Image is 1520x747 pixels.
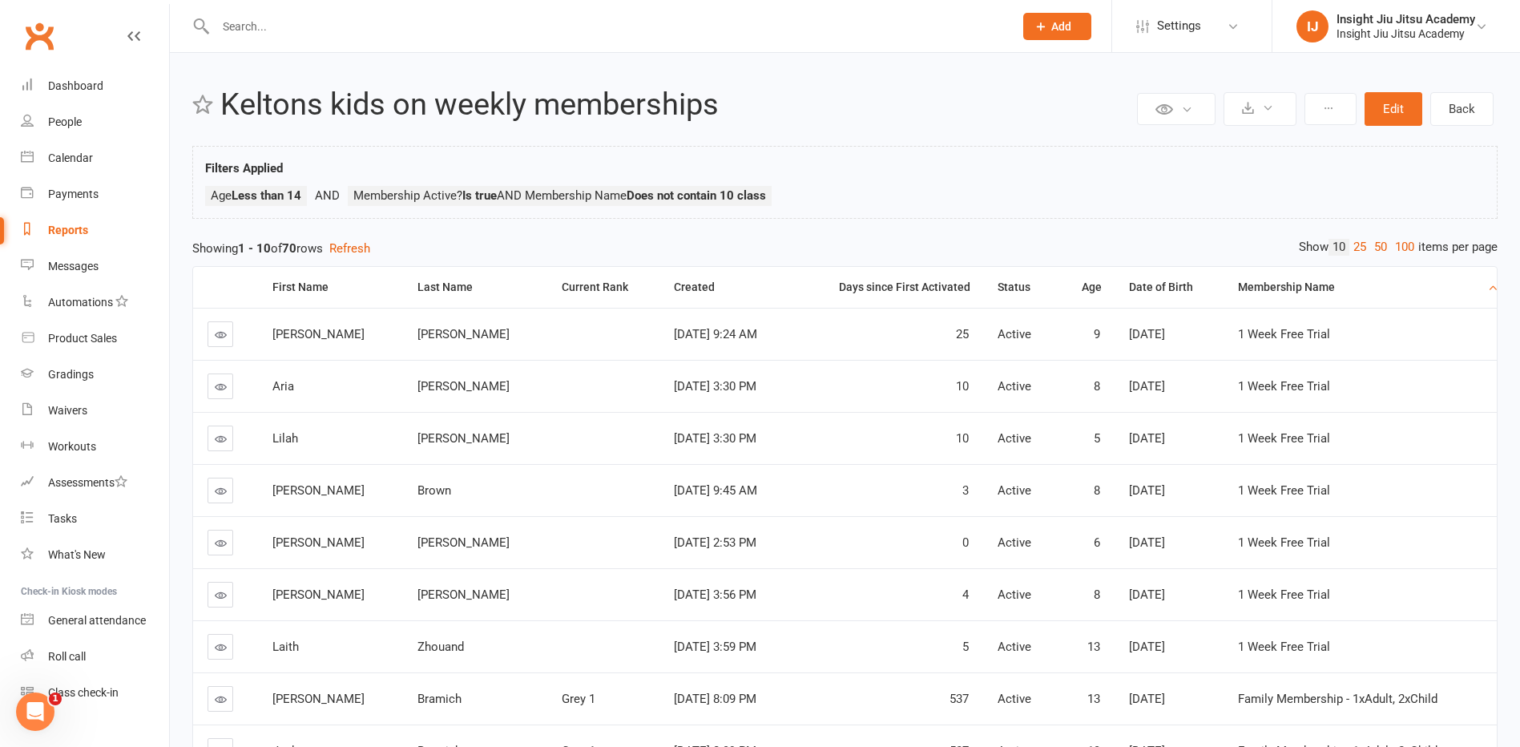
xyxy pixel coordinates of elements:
iframe: Intercom live chat [16,692,54,731]
span: 3 [962,483,969,498]
div: What's New [48,548,106,561]
span: [PERSON_NAME] [417,588,510,602]
span: Lilah [272,431,298,446]
a: Class kiosk mode [21,675,169,711]
span: Bramich [417,692,462,706]
span: [DATE] 3:56 PM [674,588,756,602]
span: AND Membership Name [497,188,766,203]
div: Last Name [417,281,535,293]
div: Insight Jiu Jitsu Academy [1337,26,1475,41]
span: 9 [1094,327,1100,341]
a: People [21,104,169,140]
span: [DATE] [1129,588,1165,602]
a: Assessments [21,465,169,501]
span: 8 [1094,588,1100,602]
strong: Is true [462,188,497,203]
a: Waivers [21,393,169,429]
span: 10 [956,379,969,394]
span: 1 Week Free Trial [1238,327,1330,341]
span: [DATE] [1129,535,1165,550]
div: Dashboard [48,79,103,92]
span: 4 [962,588,969,602]
span: Laith [272,640,299,654]
div: Created [674,281,780,293]
span: [PERSON_NAME] [272,588,365,602]
span: 10 [956,431,969,446]
a: Product Sales [21,321,169,357]
div: Days since First Activated [808,281,971,293]
span: [DATE] 9:45 AM [674,483,757,498]
span: Active [998,327,1031,341]
a: Back [1430,92,1494,126]
span: [DATE] 3:59 PM [674,640,756,654]
span: Active [998,535,1031,550]
span: [PERSON_NAME] [417,535,510,550]
span: Grey 1 [562,692,595,706]
span: Aria [272,379,294,394]
span: 13 [1087,692,1100,706]
span: Family Membership - 1xAdult, 2xChild [1238,692,1437,706]
span: 1 Week Free Trial [1238,535,1330,550]
div: Class check-in [48,686,119,699]
div: Insight Jiu Jitsu Academy [1337,12,1475,26]
span: Settings [1157,8,1201,44]
strong: 1 - 10 [238,241,271,256]
span: [DATE] 3:30 PM [674,379,756,394]
span: [DATE] [1129,483,1165,498]
div: Tasks [48,512,77,525]
span: 8 [1094,483,1100,498]
span: 1 Week Free Trial [1238,640,1330,654]
span: [PERSON_NAME] [417,327,510,341]
span: [DATE] 3:30 PM [674,431,756,446]
a: Automations [21,285,169,321]
div: Assessments [48,476,127,489]
a: 50 [1370,239,1391,256]
span: 537 [949,692,969,706]
div: Product Sales [48,332,117,345]
div: Waivers [48,404,87,417]
span: 13 [1087,640,1100,654]
span: Brown [417,483,451,498]
div: Showing of rows [192,239,1498,258]
div: Membership Name [1238,281,1484,293]
span: 1 Week Free Trial [1238,379,1330,394]
a: Gradings [21,357,169,393]
div: People [48,115,82,128]
span: 5 [962,640,969,654]
div: Gradings [48,368,94,381]
a: Dashboard [21,68,169,104]
button: Refresh [329,239,370,258]
div: Roll call [48,650,86,663]
a: 100 [1391,239,1418,256]
span: Active [998,588,1031,602]
span: Active [998,379,1031,394]
a: What's New [21,537,169,573]
a: Roll call [21,639,169,675]
div: Calendar [48,151,93,164]
div: Show items per page [1299,239,1498,256]
a: 10 [1328,239,1349,256]
span: [DATE] [1129,327,1165,341]
a: General attendance kiosk mode [21,603,169,639]
span: 5 [1094,431,1100,446]
span: [PERSON_NAME] [272,327,365,341]
strong: Less than 14 [232,188,301,203]
a: Reports [21,212,169,248]
a: 25 [1349,239,1370,256]
span: Active [998,640,1031,654]
span: 8 [1094,379,1100,394]
span: [PERSON_NAME] [272,692,365,706]
div: Automations [48,296,113,309]
span: [PERSON_NAME] [417,431,510,446]
span: Add [1051,20,1071,33]
span: [DATE] 2:53 PM [674,535,756,550]
div: Payments [48,188,99,200]
span: Membership Active? [353,188,497,203]
span: 0 [962,535,969,550]
a: Payments [21,176,169,212]
strong: Does not contain 10 class [627,188,766,203]
span: [DATE] [1129,640,1165,654]
span: [DATE] [1129,379,1165,394]
span: Active [998,431,1031,446]
span: 1 Week Free Trial [1238,483,1330,498]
